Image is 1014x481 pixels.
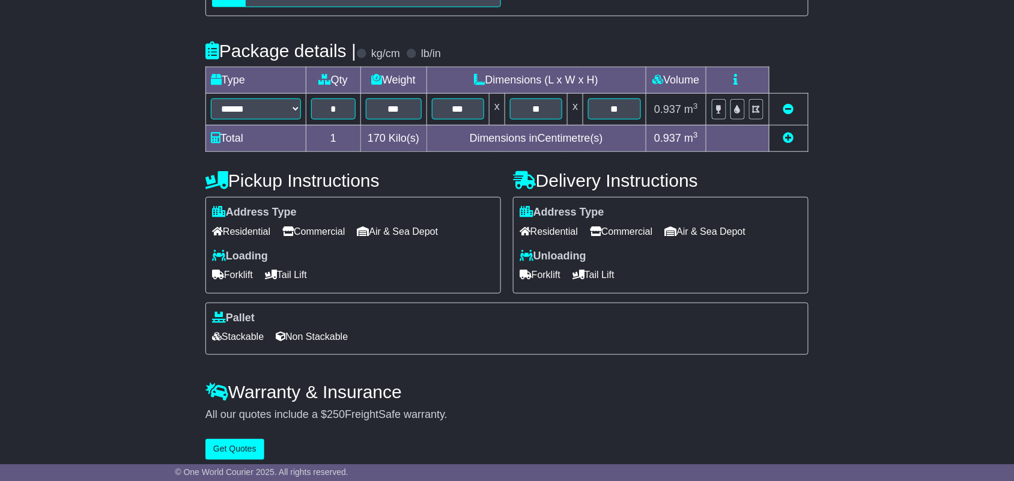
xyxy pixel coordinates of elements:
sup: 3 [693,101,698,110]
span: 0.937 [654,132,681,144]
span: Commercial [282,222,345,241]
span: 170 [368,132,386,144]
a: Add new item [783,132,794,144]
label: Unloading [520,250,586,263]
span: 250 [327,408,345,420]
div: All our quotes include a $ FreightSafe warranty. [205,408,809,422]
span: 0.937 [654,103,681,115]
label: lb/in [421,47,441,61]
label: Pallet [212,312,255,325]
td: Volume [646,67,706,94]
td: Dimensions (L x W x H) [427,67,646,94]
span: m [684,132,698,144]
label: Address Type [212,206,297,219]
a: Remove this item [783,103,794,115]
h4: Pickup Instructions [205,171,501,190]
td: x [568,94,583,125]
span: © One World Courier 2025. All rights reserved. [175,467,348,477]
td: Dimensions in Centimetre(s) [427,125,646,151]
td: Kilo(s) [360,125,427,151]
h4: Warranty & Insurance [205,382,809,402]
button: Get Quotes [205,439,264,460]
td: Weight [360,67,427,94]
td: Total [206,125,306,151]
span: Residential [212,222,270,241]
span: Air & Sea Depot [665,222,746,241]
td: 1 [306,125,361,151]
span: Tail Lift [265,265,307,284]
span: m [684,103,698,115]
label: kg/cm [371,47,400,61]
label: Address Type [520,206,604,219]
span: Non Stackable [276,327,348,346]
td: Type [206,67,306,94]
span: Stackable [212,327,264,346]
span: Air & Sea Depot [357,222,439,241]
span: Residential [520,222,578,241]
span: Forklift [520,265,560,284]
td: x [490,94,505,125]
h4: Delivery Instructions [513,171,809,190]
td: Qty [306,67,361,94]
h4: Package details | [205,41,356,61]
span: Commercial [590,222,652,241]
span: Tail Lift [572,265,615,284]
sup: 3 [693,130,698,139]
label: Loading [212,250,268,263]
span: Forklift [212,265,253,284]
